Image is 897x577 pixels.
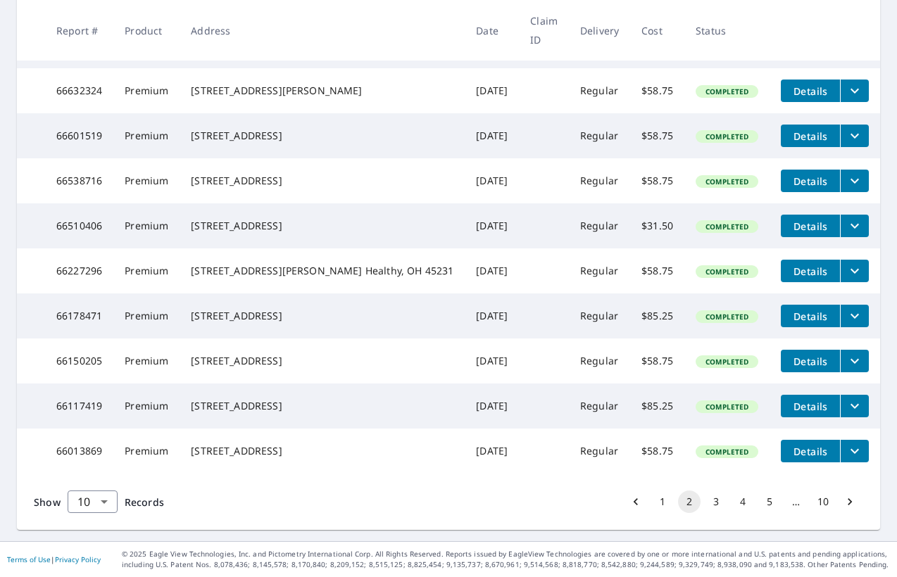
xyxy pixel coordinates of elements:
span: Details [789,355,832,368]
div: [STREET_ADDRESS][PERSON_NAME] [191,84,453,98]
span: Details [789,175,832,188]
td: Regular [569,203,630,248]
td: Premium [113,338,180,383]
button: detailsBtn-66510406 [781,215,840,237]
td: Premium [113,203,180,248]
div: 10 [68,482,118,521]
a: Privacy Policy [55,554,101,564]
div: Show 10 records [68,490,118,513]
div: [STREET_ADDRESS] [191,309,453,323]
td: [DATE] [465,293,519,338]
button: Go to page 5 [758,490,781,513]
td: 66150205 [45,338,113,383]
button: Go to page 10 [812,490,834,513]
td: Regular [569,68,630,113]
span: Completed [697,357,757,367]
button: detailsBtn-66601519 [781,125,840,147]
td: 66632324 [45,68,113,113]
div: [STREET_ADDRESS] [191,174,453,188]
span: Records [125,495,164,509]
button: filesDropdownBtn-66601519 [840,125,869,147]
td: Premium [113,429,180,474]
td: $58.75 [630,429,684,474]
button: filesDropdownBtn-66117419 [840,395,869,417]
td: $58.75 [630,113,684,158]
button: Go to page 4 [732,490,754,513]
div: [STREET_ADDRESS] [191,219,453,233]
td: [DATE] [465,248,519,293]
div: [STREET_ADDRESS] [191,129,453,143]
td: Regular [569,293,630,338]
td: [DATE] [465,203,519,248]
button: detailsBtn-66538716 [781,170,840,192]
button: filesDropdownBtn-66150205 [840,350,869,372]
button: filesDropdownBtn-66227296 [840,260,869,282]
td: [DATE] [465,113,519,158]
td: $58.75 [630,248,684,293]
td: $58.75 [630,68,684,113]
button: filesDropdownBtn-66538716 [840,170,869,192]
td: Premium [113,293,180,338]
td: Premium [113,68,180,113]
td: 66227296 [45,248,113,293]
button: filesDropdownBtn-66510406 [840,215,869,237]
div: [STREET_ADDRESS] [191,399,453,413]
span: Completed [697,222,757,232]
td: Regular [569,248,630,293]
td: 66013869 [45,429,113,474]
button: detailsBtn-66227296 [781,260,840,282]
td: Premium [113,248,180,293]
button: filesDropdownBtn-66632324 [840,80,869,102]
td: Regular [569,158,630,203]
span: Details [789,265,832,278]
td: [DATE] [465,338,519,383]
button: detailsBtn-66013869 [781,440,840,462]
div: … [785,495,808,509]
div: [STREET_ADDRESS] [191,444,453,458]
button: detailsBtn-66117419 [781,395,840,417]
div: [STREET_ADDRESS][PERSON_NAME] Healthy, OH 45231 [191,264,453,278]
td: Regular [569,113,630,158]
span: Completed [697,87,757,96]
span: Completed [697,402,757,412]
span: Completed [697,132,757,141]
td: Premium [113,158,180,203]
button: Go to next page [839,490,861,513]
td: [DATE] [465,383,519,429]
td: 66178471 [45,293,113,338]
p: | [7,555,101,564]
button: detailsBtn-66178471 [781,305,840,327]
button: Go to page 1 [651,490,674,513]
span: Completed [697,447,757,457]
span: Details [789,129,832,143]
nav: pagination navigation [622,490,863,513]
td: Premium [113,383,180,429]
td: $85.25 [630,383,684,429]
span: Completed [697,267,757,277]
button: page 2 [678,490,701,513]
button: Go to page 3 [705,490,727,513]
span: Completed [697,177,757,186]
span: Details [789,84,832,98]
p: © 2025 Eagle View Technologies, Inc. and Pictometry International Corp. All Rights Reserved. Repo... [122,549,890,570]
td: Regular [569,429,630,474]
span: Completed [697,312,757,322]
td: $85.25 [630,293,684,338]
td: 66538716 [45,158,113,203]
span: Show [34,495,61,509]
td: [DATE] [465,158,519,203]
a: Terms of Use [7,554,51,564]
button: filesDropdownBtn-66178471 [840,305,869,327]
td: 66510406 [45,203,113,248]
span: Details [789,310,832,323]
button: filesDropdownBtn-66013869 [840,440,869,462]
td: $58.75 [630,158,684,203]
span: Details [789,220,832,233]
td: $58.75 [630,338,684,383]
td: Regular [569,338,630,383]
td: $31.50 [630,203,684,248]
div: [STREET_ADDRESS] [191,354,453,368]
button: detailsBtn-66150205 [781,350,840,372]
td: 66601519 [45,113,113,158]
button: Go to previous page [625,490,647,513]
